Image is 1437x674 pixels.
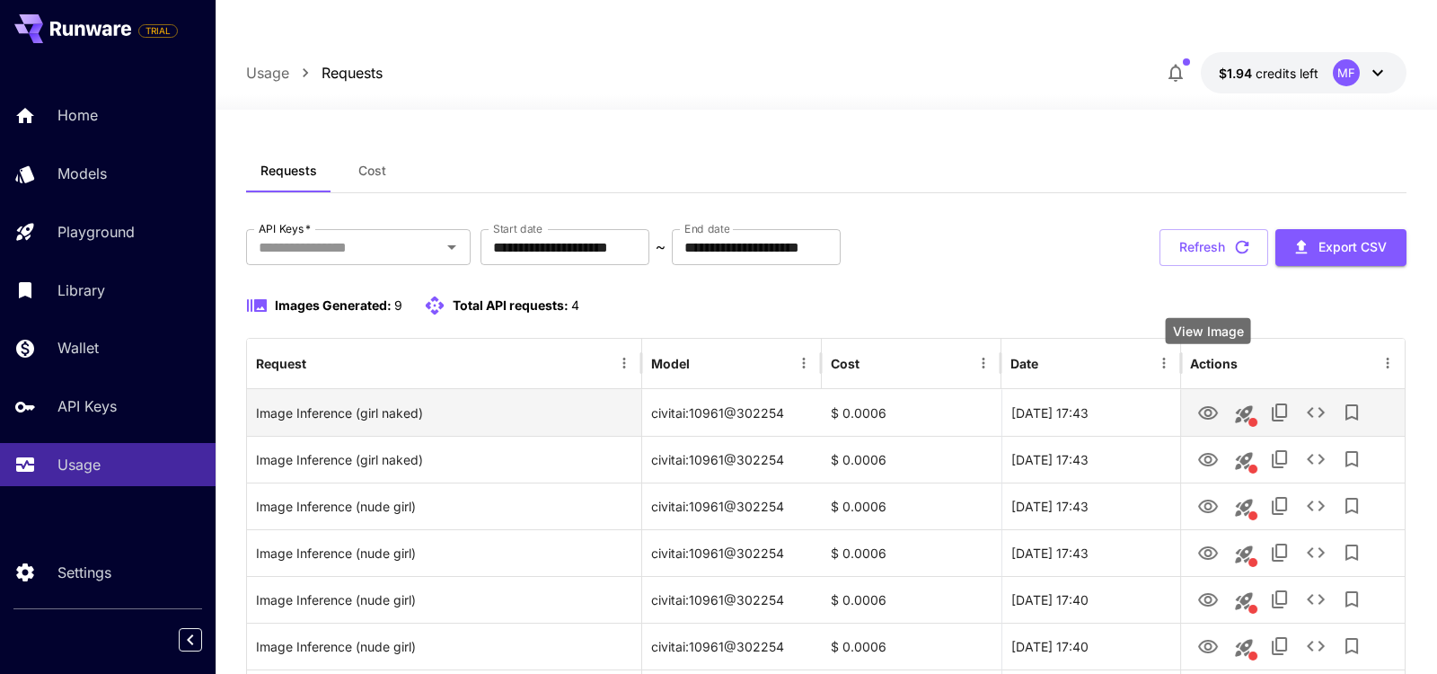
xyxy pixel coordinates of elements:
[1262,395,1298,430] button: Copy TaskUUID
[1001,436,1181,483] div: 15 Aug, 2025 17:43
[642,389,822,436] div: civitai:10961@302254
[1219,64,1318,83] div: $1.9433
[1010,356,1038,371] div: Date
[453,297,569,313] span: Total API requests:
[1298,488,1334,524] button: See details
[571,297,579,313] span: 4
[1190,534,1226,571] button: View Image
[57,562,111,583] p: Settings
[57,221,135,243] p: Playground
[192,624,216,656] div: Collapse sidebar
[831,356,860,371] div: Cost
[1151,350,1177,376] button: Menu
[642,483,822,529] div: civitai:10961@302254
[1166,318,1251,344] div: View Image
[1226,396,1262,432] button: This request includes a reference image. Clicking this will load all other parameters, but for pr...
[642,436,822,483] div: civitai:10961@302254
[684,221,729,236] label: End date
[1275,229,1406,266] button: Export CSV
[246,62,383,84] nav: breadcrumb
[822,623,1001,670] div: $ 0.0006
[791,350,816,376] button: Menu
[651,356,690,371] div: Model
[1226,583,1262,619] button: This request includes a reference image. Clicking this will load all other parameters, but for pr...
[256,624,632,670] div: Click to copy prompt
[1226,537,1262,572] button: This request includes a reference image. Clicking this will load all other parameters, but for pr...
[493,221,542,236] label: Start date
[256,530,632,576] div: Click to copy prompt
[971,350,996,376] button: Menu
[394,297,402,313] span: 9
[1334,441,1370,477] button: Add to library
[1190,581,1226,617] button: View Image
[1159,229,1268,266] button: Refresh
[256,577,632,623] div: Click to copy prompt
[308,350,333,376] button: Sort
[1001,623,1181,670] div: 15 Aug, 2025 17:40
[642,529,822,576] div: civitai:10961@302254
[1190,356,1238,371] div: Actions
[642,623,822,670] div: civitai:10961@302254
[1298,628,1334,664] button: See details
[256,390,632,436] div: Click to copy prompt
[256,437,632,483] div: Click to copy prompt
[612,350,637,376] button: Menu
[1040,350,1065,376] button: Sort
[1298,581,1334,617] button: See details
[1333,59,1360,86] div: MF
[822,436,1001,483] div: $ 0.0006
[1262,535,1298,571] button: Copy TaskUUID
[57,395,117,417] p: API Keys
[1334,628,1370,664] button: Add to library
[1001,576,1181,623] div: 15 Aug, 2025 17:40
[1001,529,1181,576] div: 15 Aug, 2025 17:43
[260,163,317,179] span: Requests
[692,350,717,376] button: Sort
[246,62,289,84] a: Usage
[256,483,632,529] div: Click to copy prompt
[822,389,1001,436] div: $ 0.0006
[57,279,105,301] p: Library
[322,62,383,84] a: Requests
[1190,440,1226,477] button: View Image
[139,24,177,38] span: TRIAL
[1226,490,1262,526] button: This request includes a reference image. Clicking this will load all other parameters, but for pr...
[656,236,666,258] p: ~
[57,454,101,475] p: Usage
[57,104,98,126] p: Home
[57,163,107,184] p: Models
[57,337,99,359] p: Wallet
[1334,488,1370,524] button: Add to library
[1262,488,1298,524] button: Copy TaskUUID
[1375,350,1400,376] button: Menu
[822,576,1001,623] div: $ 0.0006
[259,221,311,236] label: API Keys
[358,163,386,179] span: Cost
[256,356,306,371] div: Request
[1001,483,1181,529] div: 15 Aug, 2025 17:43
[138,20,178,41] span: Add your payment card to enable full platform functionality.
[861,350,886,376] button: Sort
[1226,443,1262,479] button: This request includes a reference image. Clicking this will load all other parameters, but for pr...
[1190,394,1226,430] button: View Image
[1201,52,1406,93] button: $1.9433MF
[1001,389,1181,436] div: 15 Aug, 2025 17:43
[1334,581,1370,617] button: Add to library
[1262,628,1298,664] button: Copy TaskUUID
[179,628,202,652] button: Collapse sidebar
[822,483,1001,529] div: $ 0.0006
[1256,66,1318,81] span: credits left
[439,235,464,260] button: Open
[1190,627,1226,664] button: View Image
[275,297,392,313] span: Images Generated:
[1190,487,1226,524] button: View Image
[1334,395,1370,430] button: Add to library
[1262,581,1298,617] button: Copy TaskUUID
[822,529,1001,576] div: $ 0.0006
[1298,395,1334,430] button: See details
[1298,441,1334,477] button: See details
[1219,66,1256,81] span: $1.94
[642,576,822,623] div: civitai:10961@302254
